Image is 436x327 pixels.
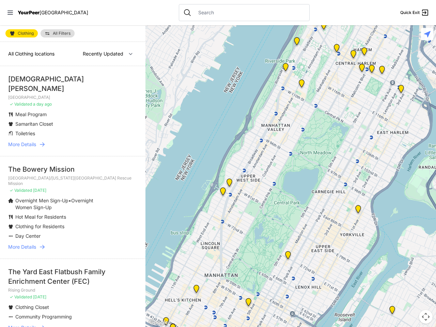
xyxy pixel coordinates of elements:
[349,50,358,61] div: Uptown/Harlem DYCD Youth Drop-in Center
[400,10,420,15] span: Quick Exit
[297,79,306,90] div: The Cathedral Church of St. John the Divine
[8,165,137,174] div: The Bowery Mission
[281,63,290,74] div: Ford Hall
[194,9,305,16] input: Search
[15,198,68,203] span: Overnight Men Sign-Up
[15,314,72,320] span: Community Programming
[8,244,36,250] span: More Details
[53,31,71,35] span: All Filters
[8,287,137,293] p: Rising Ground
[147,318,170,327] img: Google
[332,44,341,55] div: The PILLARS – Holistic Recovery Support
[5,29,38,37] a: Clothing
[15,233,41,239] span: Day Center
[378,66,386,77] div: East Harlem
[15,304,49,310] span: Clothing Closet
[18,31,34,35] span: Clothing
[192,285,201,296] div: 9th Avenue Drop-in Center
[8,175,137,186] p: [GEOGRAPHIC_DATA]/[US_STATE][GEOGRAPHIC_DATA] Rescue Mission
[360,47,369,58] div: Manhattan
[293,37,301,48] div: Manhattan
[41,29,75,37] a: All Filters
[8,51,54,57] span: All Clothing locations
[15,111,47,117] span: Meal Program
[8,244,137,250] a: More Details
[8,267,137,286] div: The Yard East Flatbush Family Enrichment Center (FEC)
[8,74,137,93] div: [DEMOGRAPHIC_DATA][PERSON_NAME]
[15,121,53,127] span: Samaritan Closet
[33,188,46,193] span: [DATE]
[284,251,292,262] div: Manhattan
[8,95,137,100] p: [GEOGRAPHIC_DATA]
[419,310,433,324] button: Map camera controls
[10,188,32,193] span: ✓ Validated
[8,141,36,148] span: More Details
[33,294,46,299] span: [DATE]
[388,306,396,317] div: Fancy Thrift Shop
[40,10,88,15] span: [GEOGRAPHIC_DATA]
[15,130,35,136] span: Toiletries
[368,65,376,76] div: Manhattan
[397,85,405,96] div: Main Location
[354,205,362,216] div: Avenue Church
[68,198,71,203] span: •
[10,102,32,107] span: ✓ Validated
[18,10,40,15] span: YourPeer
[10,294,32,299] span: ✓ Validated
[225,178,234,189] div: Pathways Adult Drop-In Program
[8,141,137,148] a: More Details
[18,11,88,15] a: YourPeer[GEOGRAPHIC_DATA]
[33,102,52,107] span: a day ago
[15,214,66,220] span: Hot Meal for Residents
[400,9,429,17] a: Quick Exit
[15,223,64,229] span: Clothing for Residents
[147,318,170,327] a: Open this area in Google Maps (opens a new window)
